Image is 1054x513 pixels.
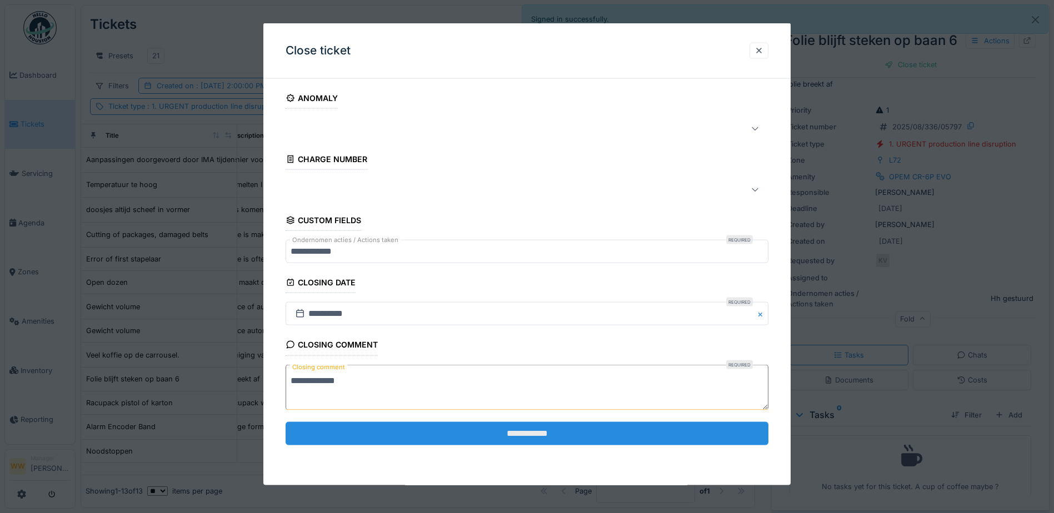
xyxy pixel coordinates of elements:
button: Close [756,302,768,325]
div: Closing comment [286,336,378,355]
div: Required [726,360,753,369]
div: Custom fields [286,212,361,231]
label: Ondernomen acties / Actions taken [290,235,401,245]
label: Closing comment [290,360,347,374]
div: Required [726,235,753,244]
h3: Close ticket [286,44,351,58]
div: Closing date [286,274,356,293]
div: Charge number [286,151,367,170]
div: Anomaly [286,90,338,109]
div: Required [726,298,753,306]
